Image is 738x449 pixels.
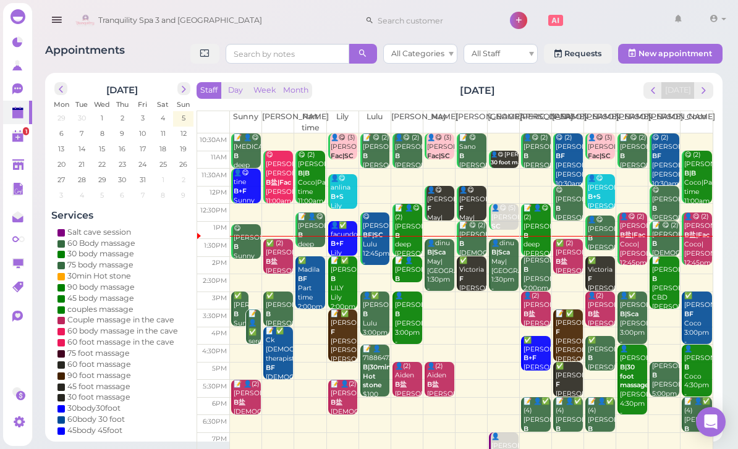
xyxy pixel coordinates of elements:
[391,49,444,58] span: All Categories
[618,44,723,64] button: New appointment
[395,275,400,283] b: B
[331,275,336,283] b: B
[116,100,129,109] span: Thu
[67,271,131,282] div: 30min Hot stone
[298,169,310,177] b: B|B
[652,371,657,379] b: B
[51,209,193,221] h4: Services
[587,256,615,339] div: ✅ Victoria [PERSON_NAME] |[PERSON_NAME] 2:00pm - 3:00pm
[294,111,326,133] th: Part time
[552,111,584,133] th: [PERSON_NAME]
[427,380,439,388] b: B盐
[67,304,134,315] div: couples massage
[177,82,190,95] button: next
[158,143,168,154] span: 18
[54,100,69,109] span: Mon
[616,111,648,133] th: [PERSON_NAME]
[233,224,261,288] div: 😋 [PERSON_NAME] Sunny 1:05pm - 2:05pm
[67,293,134,304] div: 45 body massage
[266,178,291,187] b: B盐|Fac
[94,100,110,109] span: Wed
[426,186,454,259] div: 👤😋 [PERSON_NAME] May|[PERSON_NAME] 12:00pm - 1:00pm
[100,112,104,124] span: 1
[555,239,583,313] div: ✅ (2) [PERSON_NAME] [PERSON_NAME]|[PERSON_NAME] 1:30pm - 2:30pm
[212,294,227,302] span: 3pm
[330,174,358,238] div: 👤😋 anlina Lily 11:40am - 12:40pm
[362,345,390,437] div: 📝 👤7188647359 $100 Lulu 4:30pm - 6:00pm
[330,133,358,216] div: 👤😋 (3) [PERSON_NAME] [PERSON_NAME] |[PERSON_NAME]|May 10:30am - 11:15am
[117,159,127,170] span: 23
[651,186,679,259] div: 😋 [PERSON_NAME] [PERSON_NAME]|[PERSON_NAME] 12:00pm - 1:00pm
[117,143,127,154] span: 16
[684,212,711,277] div: 👤😋 (2) [PERSON_NAME] Coco|[PERSON_NAME] 12:45pm - 2:15pm
[45,43,125,56] span: Appointments
[265,292,293,356] div: ✅ [PERSON_NAME] [PERSON_NAME] 3:00pm - 4:00pm
[394,204,422,305] div: 📝 👤😋 (2) [PERSON_NAME] deep [PERSON_NAME] |[PERSON_NAME] 12:30pm - 2:00pm
[97,174,108,185] span: 29
[99,190,105,201] span: 5
[67,238,135,249] div: 60 Body massage
[524,310,535,318] b: B盐
[179,143,188,154] span: 19
[179,128,188,139] span: 12
[643,82,663,99] button: prev
[119,128,125,139] span: 9
[57,143,66,154] span: 13
[203,382,227,390] span: 5:30pm
[459,152,464,160] b: B
[648,111,681,133] th: [PERSON_NAME]
[544,44,612,64] a: Requests
[233,292,248,356] div: ✅ [PERSON_NAME] Sunny 3:00pm - 4:00pm
[211,329,227,337] span: 4pm
[373,10,493,30] input: Search customer
[213,224,227,232] span: 1pm
[212,400,227,408] span: 6pm
[203,418,227,426] span: 6:30pm
[363,310,368,318] b: B
[427,204,431,212] b: F
[331,328,335,336] b: F
[491,239,519,303] div: 👤dinu May|[GEOGRAPHIC_DATA] 1:30pm - 3:00pm
[67,259,134,271] div: 75 body massage
[426,133,454,216] div: 👤😋 (3) [PERSON_NAME] [PERSON_NAME] |[PERSON_NAME]|May 10:30am - 11:15am
[117,174,127,185] span: 30
[97,159,107,170] span: 22
[681,111,713,133] th: Coco
[684,292,711,356] div: ✅ [PERSON_NAME] Coco 3:00pm - 4:30pm
[234,243,239,251] b: B
[587,174,615,238] div: 👤😋 [PERSON_NAME] [PERSON_NAME] 11:40am - 12:40pm
[212,259,227,267] span: 2pm
[330,221,358,285] div: 👤✅ facundo Lily 1:00pm - 2:00pm
[99,128,106,139] span: 8
[588,193,601,201] b: B+S
[556,328,560,336] b: F
[298,231,303,239] b: B
[459,240,464,248] b: B
[248,309,261,401] div: 📝 👤✅ serenity paid$55 Sunny 3:30pm - 4:30pm
[694,82,713,99] button: next
[67,248,134,259] div: 30 body massage
[362,133,390,216] div: 📝 😋 (2) [PERSON_NAME] [PERSON_NAME] CBD [PERSON_NAME]|Lulu 10:30am - 11:30am
[161,174,166,185] span: 1
[556,204,561,212] b: B
[119,112,125,124] span: 2
[587,216,615,280] div: 👤😋 [PERSON_NAME] [PERSON_NAME] 12:50pm - 1:50pm
[587,336,615,400] div: ✅ [PERSON_NAME] [PERSON_NAME] 4:15pm - 5:15pm
[524,152,528,160] b: B
[620,152,625,160] b: B
[491,248,510,256] b: B|Sca
[330,309,358,392] div: 📝 ✅ [PERSON_NAME] [PERSON_NAME] [PERSON_NAME]|[PERSON_NAME] 3:30pm - 5:00pm
[459,275,464,283] b: F
[75,100,88,109] span: Tue
[555,186,583,259] div: 😋 [PERSON_NAME] [PERSON_NAME]|[PERSON_NAME] 12:00pm - 1:00pm
[265,239,293,313] div: ✅ (2) [PERSON_NAME] [PERSON_NAME]|[PERSON_NAME] 1:30pm - 2:30pm
[78,190,85,201] span: 4
[331,152,354,160] b: Fac|SC
[523,133,551,216] div: 👤😋 (2) [PERSON_NAME] [PERSON_NAME] |[PERSON_NAME] 10:30am - 11:30am
[200,206,227,214] span: 12:30pm
[210,188,227,196] span: 12pm
[587,292,615,374] div: 👤(2) [PERSON_NAME] [PERSON_NAME] |[PERSON_NAME] 3:00pm - 4:00pm
[652,275,657,283] b: B
[177,100,190,109] span: Sun
[556,425,561,433] b: B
